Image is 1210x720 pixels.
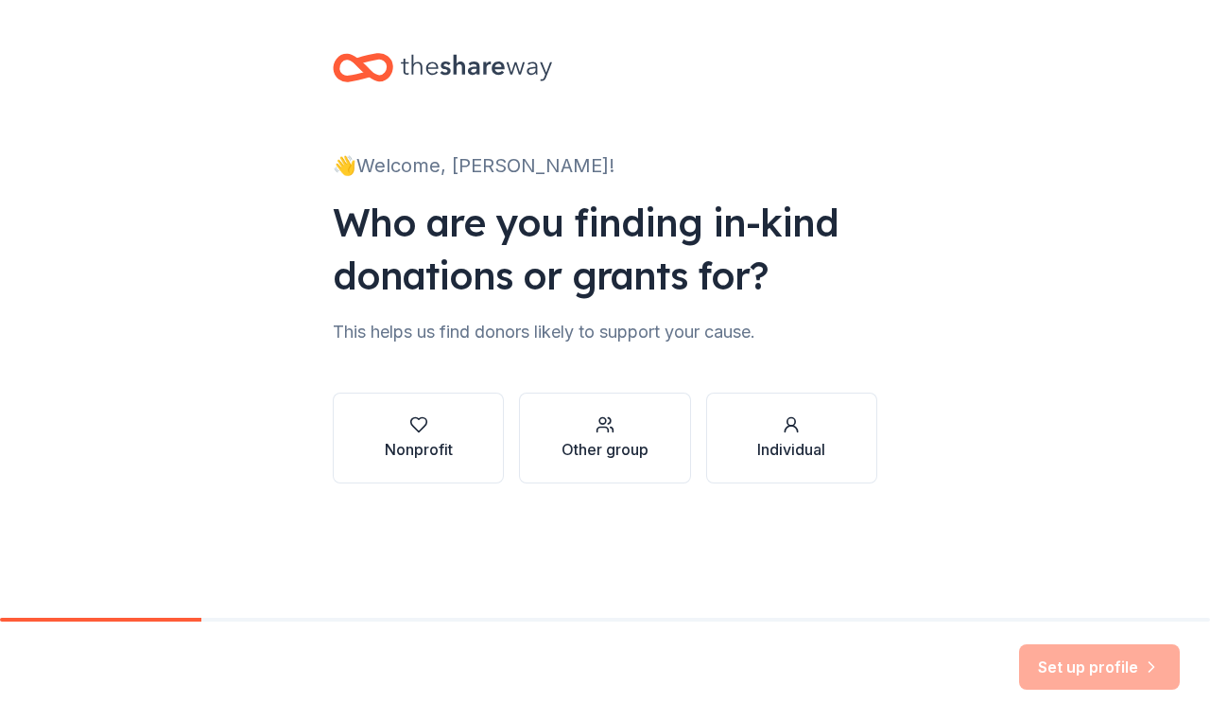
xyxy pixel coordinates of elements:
div: 👋 Welcome, [PERSON_NAME]! [333,150,877,181]
div: Nonprofit [385,438,453,461]
div: Who are you finding in-kind donations or grants for? [333,196,877,302]
div: Individual [757,438,825,461]
button: Other group [519,393,690,483]
button: Individual [706,393,877,483]
button: Nonprofit [333,393,504,483]
div: Other group [562,438,648,461]
div: This helps us find donors likely to support your cause. [333,317,877,347]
